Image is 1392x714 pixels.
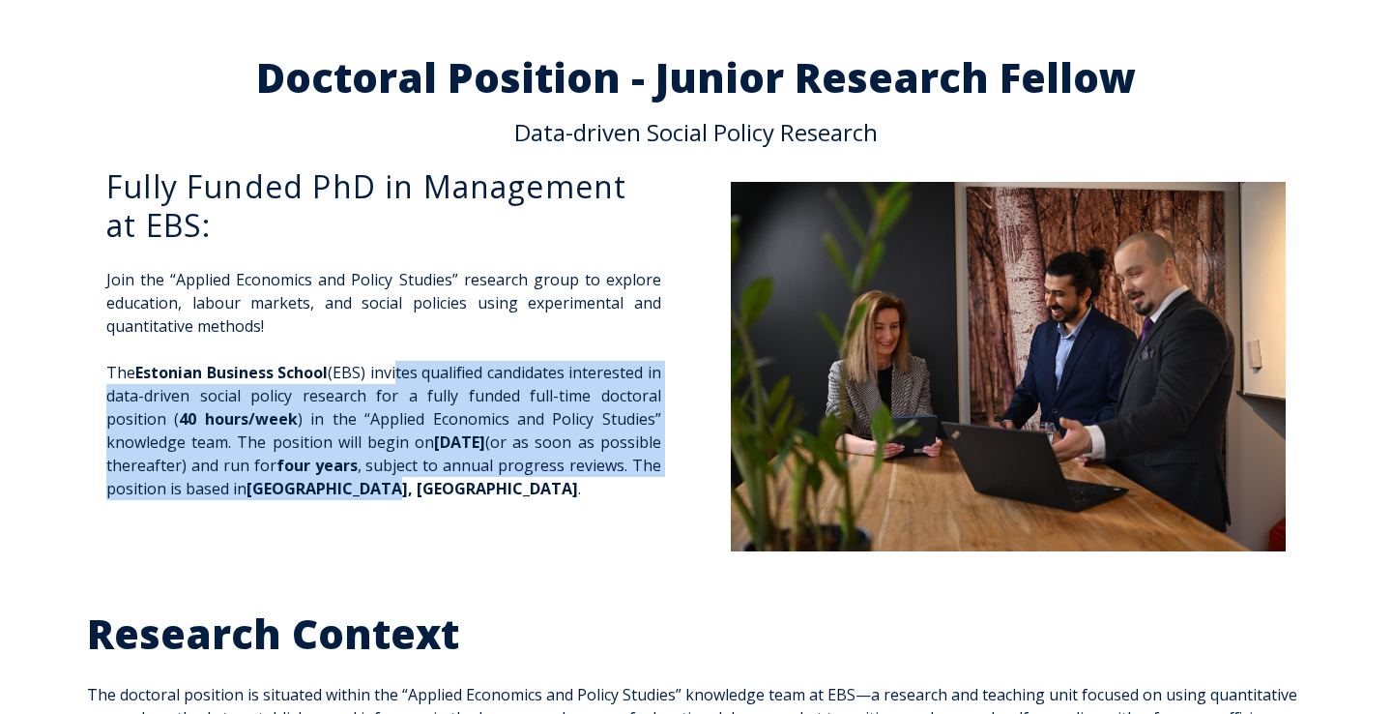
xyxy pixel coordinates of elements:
[87,121,1305,144] p: Data-driven Social Policy Research
[135,362,328,383] span: Estonian Business School
[179,408,297,430] span: 40 hours/week
[87,609,1305,660] h2: Research Context
[106,361,661,500] p: The (EBS) invites qualified candidates interested in data-driven social policy research for a ful...
[246,478,578,499] span: [GEOGRAPHIC_DATA], [GEOGRAPHIC_DATA]
[87,57,1305,98] h2: Doctoral Position - Junior Research Fellow
[434,431,485,453] span: [DATE]
[106,167,661,245] h3: Fully Funded PhD in Management at EBS:
[106,268,661,338] p: Join the “Applied Economics and Policy Studies” research group to explore education, labour marke...
[276,455,358,476] span: four years
[731,182,1286,551] img: DSC_0993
